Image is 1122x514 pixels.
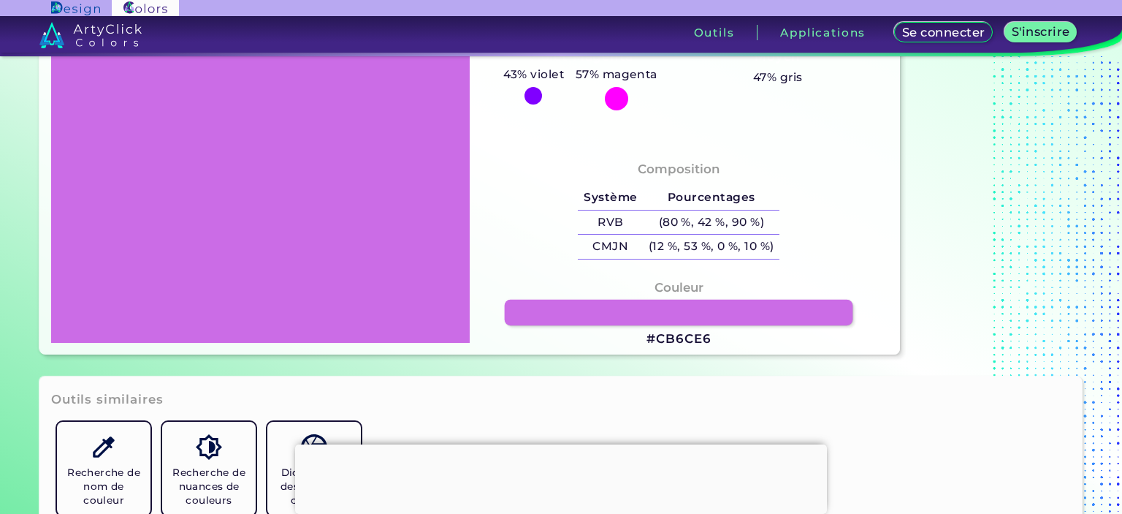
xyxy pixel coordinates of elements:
[646,331,711,346] font: #CB6CE6
[592,239,628,253] font: CMJN
[280,466,348,506] font: Dictionnaire des noms de couleurs
[638,162,720,176] font: Composition
[39,22,142,48] img: logo_artyclick_colors_white.svg
[67,466,140,506] font: Recherche de nom de couleur
[780,26,866,39] font: Applications
[584,190,637,204] font: Système
[172,466,245,506] font: Recherche de nuances de couleurs
[649,239,774,253] font: (12 %, 53 %, 0 %, 10 %)
[654,280,703,295] font: Couleur
[598,215,623,229] font: RVB
[755,49,801,64] font: Moyen
[753,70,803,84] font: 47% gris
[899,23,988,42] a: Se connecter
[576,67,657,81] font: 57% magenta
[1008,23,1073,42] a: S'inscrire
[668,190,755,204] font: Pourcentages
[694,26,735,39] font: Outils
[527,49,633,64] font: Violet-Magenta
[196,434,221,460] img: icon_color_shades.svg
[295,445,827,510] iframe: Publicité
[906,26,981,39] font: Se connecter
[51,1,100,15] img: Logo d'ArtyClick Design
[503,67,565,81] font: 43% violet
[91,434,116,460] img: icon_color_name_finder.svg
[659,215,764,229] font: (80 %, 42 %, 90 %)
[1015,25,1067,38] font: S'inscrire
[301,434,327,460] img: icon_color_names_dictionary.svg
